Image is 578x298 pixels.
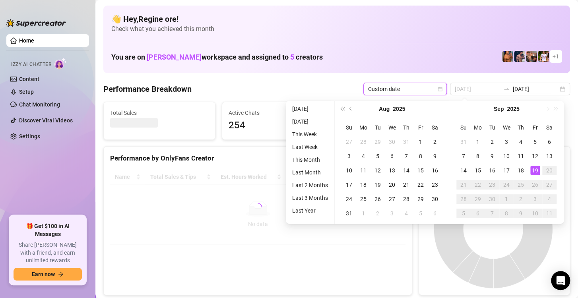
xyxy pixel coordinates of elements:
td: 2025-10-10 [528,206,542,221]
img: JG [502,51,513,62]
div: 9 [516,209,526,218]
div: 3 [387,209,397,218]
td: 2025-09-03 [385,206,399,221]
td: 2025-07-30 [385,135,399,149]
button: Choose a month [379,101,390,117]
span: Earn now [32,271,55,277]
td: 2025-09-24 [499,178,514,192]
td: 2025-09-20 [542,163,557,178]
td: 2025-08-06 [385,149,399,163]
h4: Performance Breakdown [103,83,192,95]
span: 5 [290,53,294,61]
div: 30 [430,194,440,204]
div: 27 [344,137,354,147]
div: 24 [344,194,354,204]
button: Previous month (PageUp) [347,101,355,117]
td: 2025-09-04 [514,135,528,149]
div: 10 [502,151,511,161]
a: Settings [19,133,40,139]
div: 25 [516,180,526,190]
div: 29 [416,194,425,204]
div: 5 [416,209,425,218]
div: 1 [473,137,483,147]
div: 16 [487,166,497,175]
input: End date [513,85,558,93]
div: 22 [473,180,483,190]
div: 5 [530,137,540,147]
span: swap-right [503,86,510,92]
td: 2025-09-22 [471,178,485,192]
div: 21 [459,180,468,190]
div: 27 [545,180,554,190]
td: 2025-08-02 [428,135,442,149]
td: 2025-10-02 [514,192,528,206]
td: 2025-09-30 [485,192,499,206]
button: Choose a year [393,101,405,117]
td: 2025-08-31 [456,135,471,149]
td: 2025-08-20 [385,178,399,192]
div: 19 [373,180,382,190]
div: 28 [459,194,468,204]
td: 2025-09-06 [428,206,442,221]
button: Last year (Control + left) [338,101,347,117]
td: 2025-08-05 [370,149,385,163]
td: 2025-09-12 [528,149,542,163]
span: Custom date [368,83,442,95]
div: 31 [459,137,468,147]
td: 2025-09-09 [485,149,499,163]
input: Start date [455,85,500,93]
td: 2025-08-10 [342,163,356,178]
div: 5 [373,151,382,161]
span: calendar [438,87,442,91]
div: 18 [516,166,526,175]
div: 9 [487,151,497,161]
td: 2025-10-04 [542,192,557,206]
div: 1 [502,194,511,204]
div: 8 [473,151,483,161]
th: Sa [542,120,557,135]
div: 4 [545,194,554,204]
div: 2 [487,137,497,147]
a: Chat Monitoring [19,101,60,108]
td: 2025-09-11 [514,149,528,163]
th: Su [456,120,471,135]
td: 2025-07-27 [342,135,356,149]
td: 2025-08-13 [385,163,399,178]
li: This Week [289,130,331,139]
th: We [385,120,399,135]
td: 2025-08-12 [370,163,385,178]
img: logo-BBDzfeDw.svg [6,19,66,27]
td: 2025-07-29 [370,135,385,149]
td: 2025-09-27 [542,178,557,192]
td: 2025-08-08 [413,149,428,163]
div: 23 [487,180,497,190]
span: 🎁 Get $100 in AI Messages [14,223,82,238]
div: Open Intercom Messenger [551,271,570,290]
th: Sa [428,120,442,135]
div: 9 [430,151,440,161]
th: We [499,120,514,135]
td: 2025-08-31 [342,206,356,221]
td: 2025-09-01 [471,135,485,149]
td: 2025-09-05 [413,206,428,221]
td: 2025-09-14 [456,163,471,178]
a: Setup [19,89,34,95]
div: 1 [359,209,368,218]
td: 2025-09-02 [485,135,499,149]
span: Active Chats [229,108,327,117]
div: 11 [545,209,554,218]
div: 6 [473,209,483,218]
span: Share [PERSON_NAME] with a friend, and earn unlimited rewards [14,241,82,265]
div: 21 [401,180,411,190]
img: Axel [514,51,525,62]
button: Earn nowarrow-right [14,268,82,281]
img: Osvaldo [526,51,537,62]
td: 2025-08-15 [413,163,428,178]
span: loading [253,202,263,212]
td: 2025-08-26 [370,192,385,206]
div: 22 [416,180,425,190]
div: 2 [430,137,440,147]
a: Content [19,76,39,82]
a: Home [19,37,34,44]
div: 6 [387,151,397,161]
